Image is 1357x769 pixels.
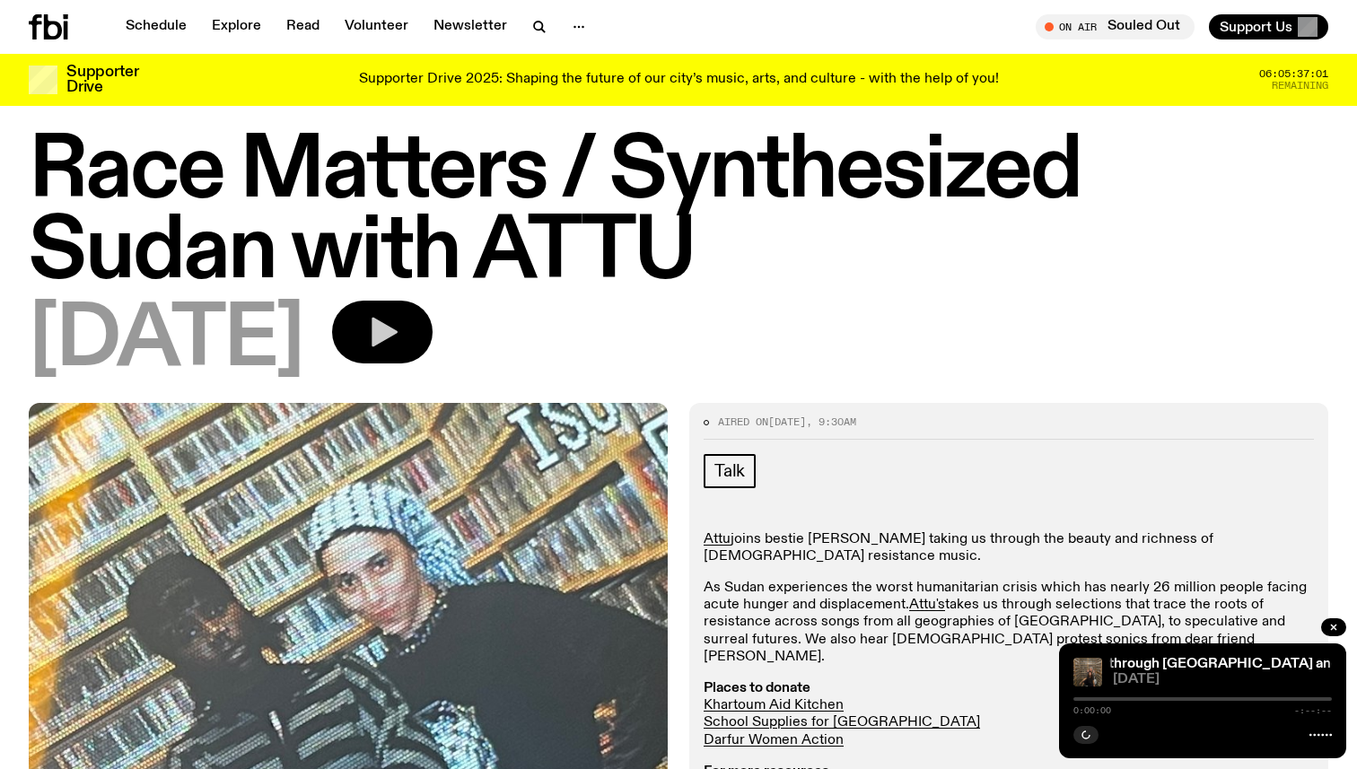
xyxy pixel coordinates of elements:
a: Darfur Women Action [704,733,844,747]
span: 06:05:37:01 [1259,69,1328,79]
span: Remaining [1272,81,1328,91]
a: Explore [201,14,272,39]
a: Schedule [115,14,197,39]
img: Sara and Malaak squatting on ground in fbi music library. Sara is making peace signs behind Malaa... [1073,658,1102,686]
span: Aired on [718,415,768,429]
span: , 9:30am [806,415,856,429]
span: Support Us [1220,19,1292,35]
a: Khartoum Aid Kitchen [704,698,844,712]
button: On AirSouled Out [1036,14,1195,39]
button: Support Us [1209,14,1328,39]
span: -:--:-- [1294,706,1332,715]
strong: Places to donate [704,681,810,695]
span: [DATE] [768,415,806,429]
a: Talk [704,454,756,488]
p: As Sudan experiences the worst humanitarian crisis which has nearly 26 million people facing acut... [704,580,1314,666]
a: Volunteer [334,14,419,39]
h3: Supporter Drive [66,65,138,95]
span: [DATE] [29,301,303,381]
span: Talk [714,461,745,481]
a: Attu's [909,598,945,612]
span: 0:00:00 [1073,706,1111,715]
p: Supporter Drive 2025: Shaping the future of our city’s music, arts, and culture - with the help o... [359,72,999,88]
a: Attu [704,532,731,546]
span: [DATE] [1113,673,1332,686]
p: joins bestie [PERSON_NAME] taking us through the beauty and richness of [DEMOGRAPHIC_DATA] resist... [704,531,1314,565]
a: Newsletter [423,14,518,39]
h1: Race Matters / Synthesized Sudan with ATTU [29,132,1328,293]
a: Read [276,14,330,39]
a: School Supplies for [GEOGRAPHIC_DATA] [704,715,980,730]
